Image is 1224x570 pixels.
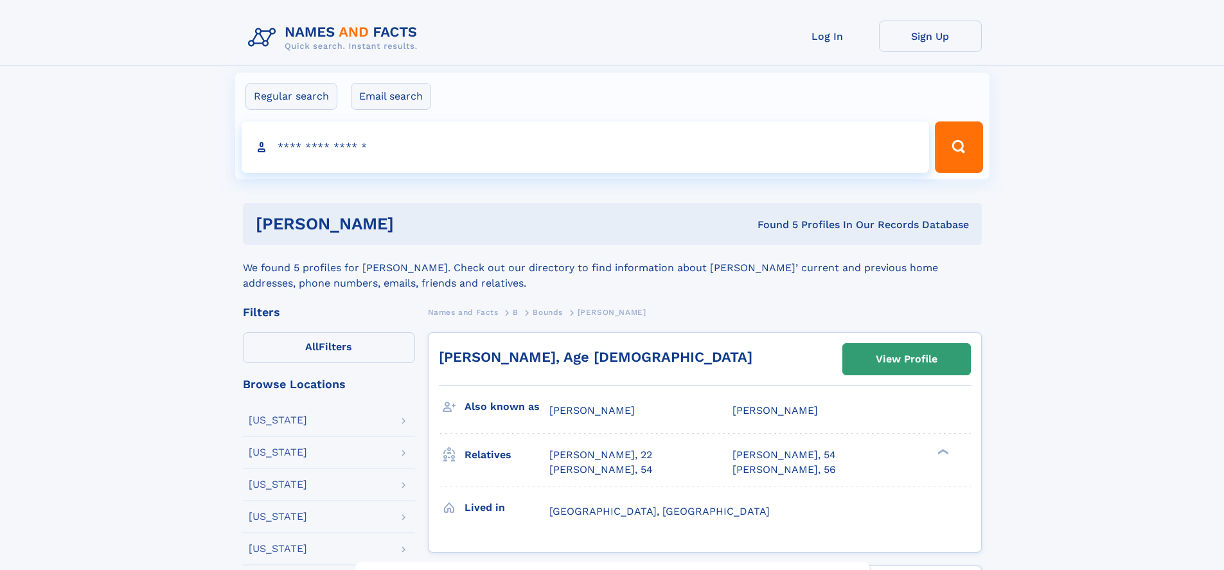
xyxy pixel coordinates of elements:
a: [PERSON_NAME], Age [DEMOGRAPHIC_DATA] [439,349,752,365]
label: Email search [351,83,431,110]
a: [PERSON_NAME], 56 [732,463,836,477]
a: [PERSON_NAME], 54 [732,448,836,462]
a: B [513,304,519,320]
span: [PERSON_NAME] [549,404,635,416]
div: [US_STATE] [249,544,307,554]
h3: Also known as [465,396,549,418]
span: [PERSON_NAME] [732,404,818,416]
button: Search Button [935,121,982,173]
label: Regular search [245,83,337,110]
a: Bounds [533,304,563,320]
div: Filters [243,307,415,318]
span: All [305,341,319,353]
div: Found 5 Profiles In Our Records Database [576,218,969,232]
h3: Relatives [465,444,549,466]
div: ❯ [934,448,950,456]
div: [US_STATE] [249,447,307,458]
div: Browse Locations [243,379,415,390]
div: [US_STATE] [249,479,307,490]
span: [GEOGRAPHIC_DATA], [GEOGRAPHIC_DATA] [549,505,770,517]
div: [US_STATE] [249,512,307,522]
div: We found 5 profiles for [PERSON_NAME]. Check out our directory to find information about [PERSON_... [243,245,982,291]
a: Sign Up [879,21,982,52]
div: View Profile [876,344,937,374]
h1: [PERSON_NAME] [256,216,576,232]
a: Names and Facts [428,304,499,320]
label: Filters [243,332,415,363]
input: search input [242,121,930,173]
div: [US_STATE] [249,415,307,425]
h3: Lived in [465,497,549,519]
a: Log In [776,21,879,52]
span: [PERSON_NAME] [578,308,646,317]
a: [PERSON_NAME], 22 [549,448,652,462]
a: [PERSON_NAME], 54 [549,463,653,477]
span: Bounds [533,308,563,317]
a: View Profile [843,344,970,375]
span: B [513,308,519,317]
img: Logo Names and Facts [243,21,428,55]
